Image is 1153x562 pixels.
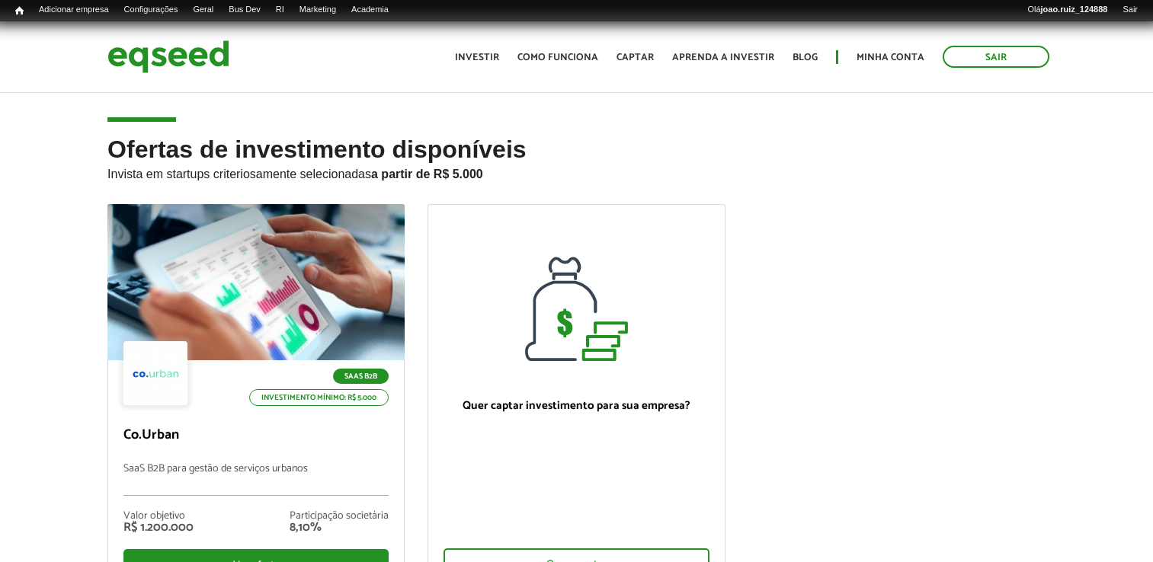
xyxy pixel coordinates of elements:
a: Olájoao.ruiz_124888 [1020,4,1115,16]
a: Geral [185,4,221,16]
a: Adicionar empresa [31,4,117,16]
div: Participação societária [290,511,389,522]
p: SaaS B2B [333,369,389,384]
p: Quer captar investimento para sua empresa? [444,399,709,413]
div: R$ 1.200.000 [123,522,194,534]
a: Sair [943,46,1049,68]
a: Marketing [292,4,344,16]
strong: a partir de R$ 5.000 [371,168,483,180]
a: Aprenda a investir [672,53,774,62]
a: Como funciona [517,53,598,62]
p: Co.Urban [123,427,389,444]
strong: joao.ruiz_124888 [1041,5,1108,14]
a: Blog [793,53,818,62]
div: Valor objetivo [123,511,194,522]
a: Academia [344,4,396,16]
p: Investimento mínimo: R$ 5.000 [249,389,389,406]
span: Início [15,5,24,16]
a: Investir [455,53,499,62]
a: Minha conta [857,53,924,62]
p: SaaS B2B para gestão de serviços urbanos [123,463,389,496]
a: Captar [617,53,654,62]
a: RI [268,4,292,16]
a: Bus Dev [221,4,268,16]
a: Sair [1115,4,1145,16]
a: Configurações [117,4,186,16]
h2: Ofertas de investimento disponíveis [107,136,1046,204]
img: EqSeed [107,37,229,77]
a: Início [8,4,31,18]
p: Invista em startups criteriosamente selecionadas [107,163,1046,181]
div: 8,10% [290,522,389,534]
